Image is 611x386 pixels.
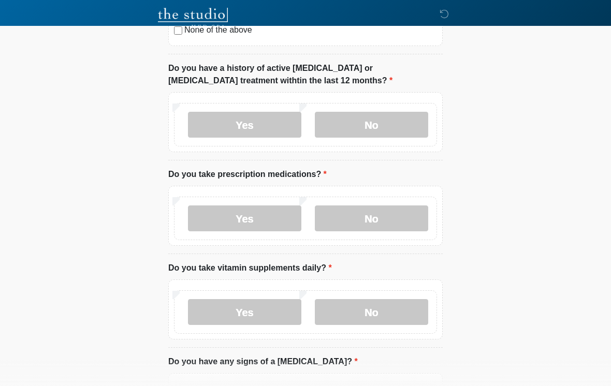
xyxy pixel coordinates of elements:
[168,168,327,181] label: Do you take prescription medications?
[188,299,301,325] label: Yes
[315,299,428,325] label: No
[168,62,443,87] label: Do you have a history of active [MEDICAL_DATA] or [MEDICAL_DATA] treatment withtin the last 12 mo...
[315,112,428,138] label: No
[315,205,428,231] label: No
[158,8,228,28] img: The Studio Med Spa Logo
[168,262,332,274] label: Do you take vitamin supplements daily?
[168,355,358,368] label: Do you have any signs of a [MEDICAL_DATA]?
[188,205,301,231] label: Yes
[188,112,301,138] label: Yes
